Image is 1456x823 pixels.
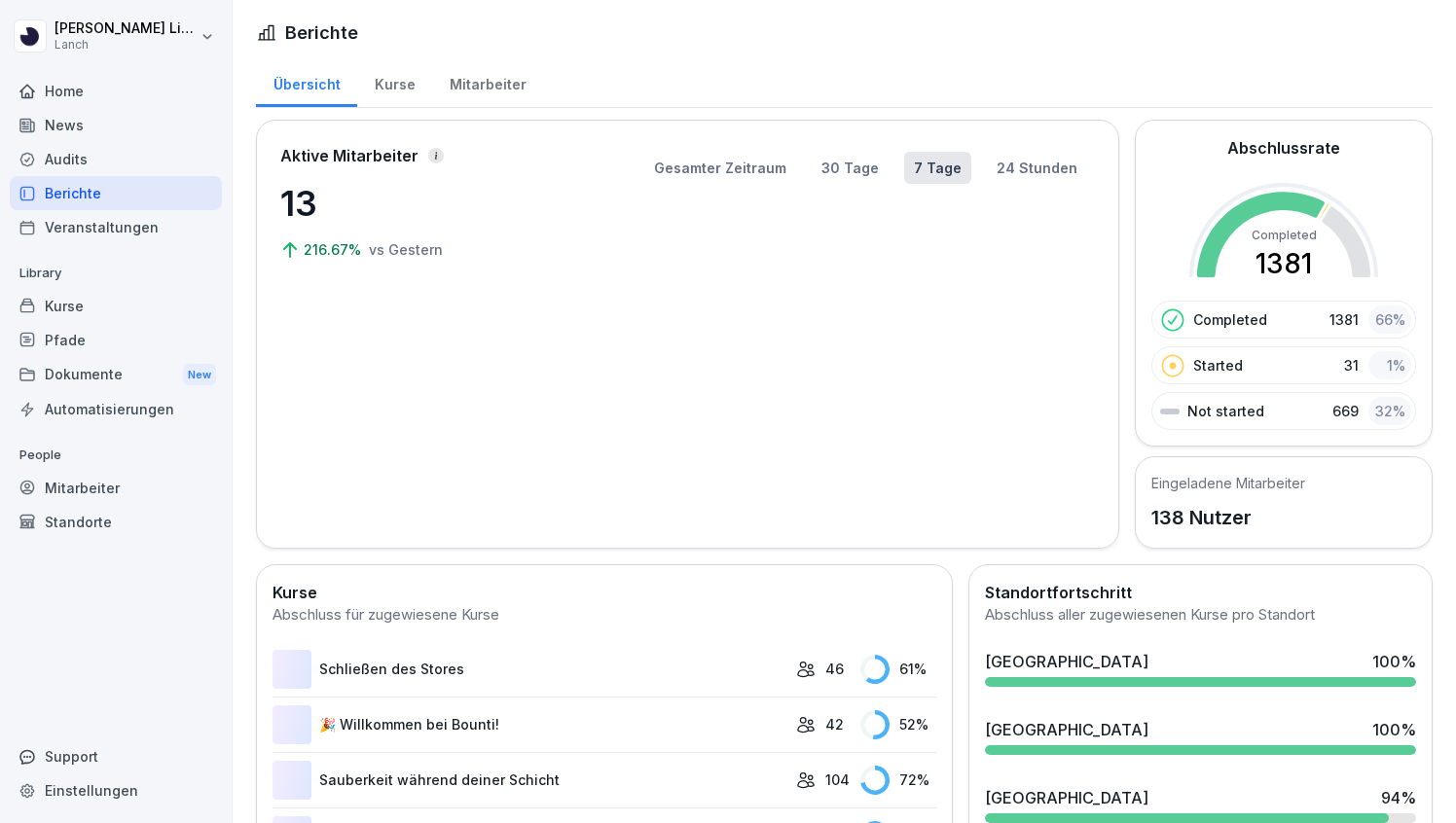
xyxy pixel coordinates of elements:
[10,323,222,357] a: Pfade
[432,57,543,107] a: Mitarbeiter
[10,471,222,505] a: Mitarbeiter
[55,38,197,52] p: Lanch
[985,650,1148,673] div: [GEOGRAPHIC_DATA]
[273,604,936,626] div: Abschluss für zugewiesene Kurse
[10,739,222,773] div: Support
[860,655,936,684] div: 61 %
[10,108,222,142] a: News
[1381,786,1416,809] div: 94 %
[10,392,222,426] a: Automatisierungen
[1193,309,1267,330] p: Completed
[10,258,222,289] p: Library
[357,57,432,107] a: Kurse
[1187,401,1264,421] p: Not started
[183,364,216,386] div: New
[1372,650,1416,673] div: 100 %
[860,710,936,739] div: 52 %
[825,714,844,734] p: 42
[1151,473,1305,493] h5: Eingeladene Mitarbeiter
[1368,305,1411,334] div: 66 %
[10,440,222,471] p: People
[1368,351,1411,379] div: 1 %
[10,142,222,176] a: Audits
[10,176,222,210] a: Berichte
[304,239,365,260] p: 216.67%
[273,705,786,744] a: 🎉 Willkommen bei Bounti!
[860,766,936,795] div: 72 %
[985,718,1148,741] div: [GEOGRAPHIC_DATA]
[1193,355,1243,376] p: Started
[1344,355,1359,376] p: 31
[273,761,786,800] a: Sauberkeit während deiner Schicht
[10,773,222,807] a: Einstellungen
[10,357,222,393] a: DokumenteNew
[280,144,419,167] p: Aktive Mitarbeiter
[987,152,1087,184] button: 24 Stunden
[1151,503,1305,532] p: 138 Nutzer
[812,152,889,184] button: 30 Tage
[280,177,475,230] p: 13
[1332,401,1359,421] p: 669
[985,786,1148,809] div: [GEOGRAPHIC_DATA]
[977,642,1424,695] a: [GEOGRAPHIC_DATA]100%
[1372,718,1416,741] div: 100 %
[977,710,1424,763] a: [GEOGRAPHIC_DATA]100%
[644,152,796,184] button: Gesamter Zeitraum
[256,57,357,107] a: Übersicht
[985,604,1416,626] div: Abschluss aller zugewiesenen Kurse pro Standort
[1329,309,1359,330] p: 1381
[10,210,222,244] a: Veranstaltungen
[985,581,1416,604] h2: Standortfortschritt
[825,659,844,679] p: 46
[285,19,358,46] h1: Berichte
[825,769,850,790] p: 104
[1368,397,1411,425] div: 32 %
[10,74,222,108] a: Home
[273,650,786,689] a: Schließen des Stores
[904,152,971,184] button: 7 Tage
[10,289,222,323] a: Kurse
[1227,136,1340,160] h2: Abschlussrate
[55,20,197,37] p: [PERSON_NAME] Link
[369,239,443,260] p: vs Gestern
[10,357,222,393] div: Dokumente
[10,505,222,539] a: Standorte
[273,581,936,604] h2: Kurse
